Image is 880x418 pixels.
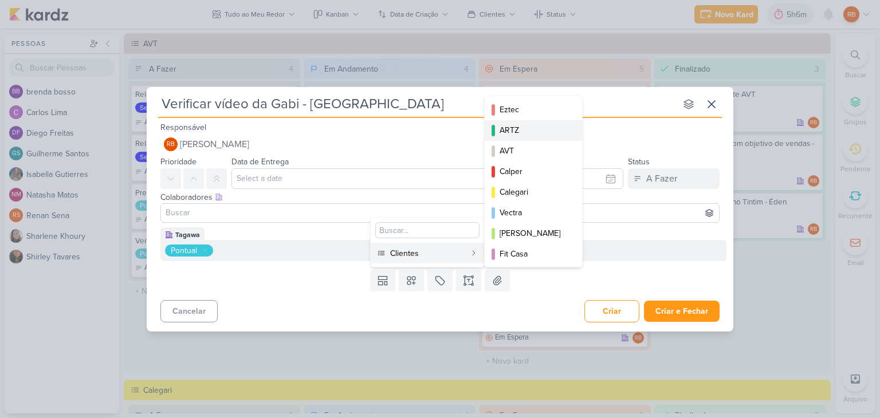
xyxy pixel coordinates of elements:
label: Data de Entrega [231,157,289,167]
label: Status [628,157,650,167]
input: Buscar... [375,222,480,238]
div: Calegari [500,186,568,198]
input: Select a date [231,168,623,189]
div: Fit Casa [500,248,568,260]
button: AVT [485,141,582,161]
div: Calper [500,165,568,178]
button: Criar e Fechar [644,301,720,322]
div: Clientes [390,247,466,259]
span: [PERSON_NAME] [180,137,249,151]
div: Pontual [171,245,197,257]
div: Vectra [500,207,568,219]
button: Cancelar [160,300,218,322]
button: RB [PERSON_NAME] [160,134,720,155]
div: [PERSON_NAME] [500,227,568,239]
button: Tec Vendas [485,265,582,285]
button: Fit Casa [485,244,582,265]
button: Clientes [371,243,484,263]
div: Tagawa [175,230,200,240]
input: Buscar [163,206,717,220]
div: Colaboradores [160,191,720,203]
label: Prioridade [160,157,197,167]
button: [PERSON_NAME] [485,223,582,244]
label: Responsável [160,123,206,132]
button: Vectra [485,203,582,223]
button: Calegari [485,182,582,203]
div: A Fazer [646,172,677,186]
button: Criar [584,300,639,322]
button: A Fazer [628,168,720,189]
p: RB [167,141,175,148]
button: ARTZ [485,120,582,141]
div: Rogerio Bispo [164,137,178,151]
input: Kard Sem Título [158,94,676,115]
button: Calper [485,161,582,182]
div: ARTZ [500,124,568,136]
div: AVT [500,145,568,157]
